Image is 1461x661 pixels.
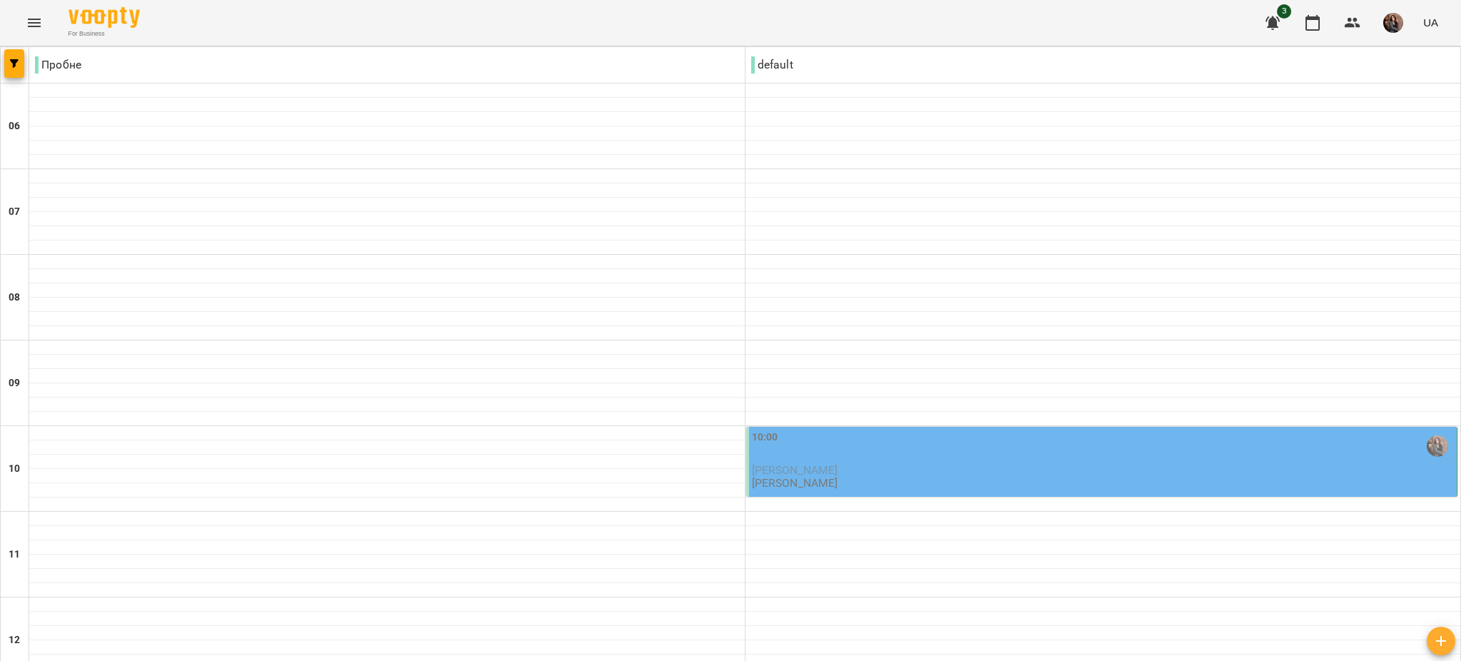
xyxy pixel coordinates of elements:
[9,290,20,306] h6: 08
[1427,435,1448,457] img: Прокопенко Поліна Олександрівна
[68,7,140,28] img: Voopty Logo
[752,477,838,489] p: [PERSON_NAME]
[1383,13,1403,33] img: 6c17d95c07e6703404428ddbc75e5e60.jpg
[68,29,140,39] span: For Business
[1277,4,1291,19] span: 3
[1417,9,1444,36] button: UA
[35,56,81,74] p: Пробне
[1423,15,1438,30] span: UA
[9,461,20,477] h6: 10
[752,463,838,477] span: [PERSON_NAME]
[9,118,20,134] h6: 06
[1427,627,1455,655] button: Створити урок
[17,6,51,40] button: Menu
[752,430,778,445] label: 10:00
[9,204,20,220] h6: 07
[9,547,20,562] h6: 11
[9,375,20,391] h6: 09
[9,632,20,648] h6: 12
[751,56,793,74] p: default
